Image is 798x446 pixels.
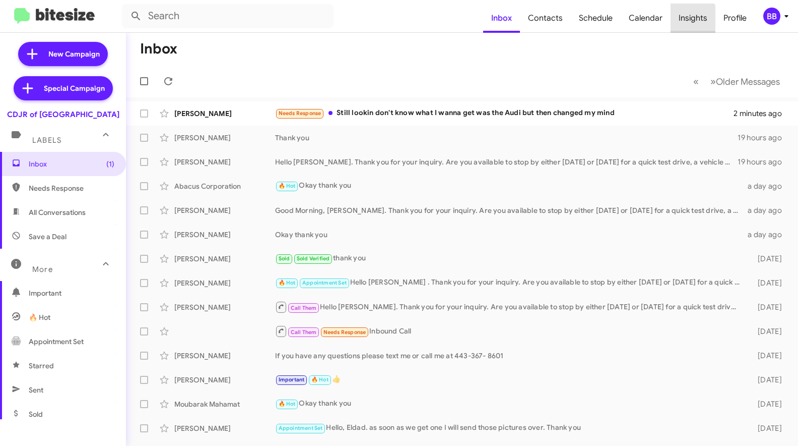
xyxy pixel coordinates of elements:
div: [PERSON_NAME] [174,302,275,312]
span: Older Messages [716,76,780,87]
div: [PERSON_NAME] [174,351,275,361]
button: BB [755,8,787,25]
div: [PERSON_NAME] [174,423,275,433]
span: Needs Response [323,329,366,336]
span: Inbox [29,159,114,169]
div: [PERSON_NAME] [174,108,275,119]
span: Appointment Set [29,337,84,347]
a: Profile [715,4,755,33]
a: Inbox [483,4,520,33]
div: Thank you [275,133,738,143]
span: Call Them [291,305,317,311]
div: CDJR of [GEOGRAPHIC_DATA] [7,109,119,120]
div: [DATE] [745,326,790,337]
div: [DATE] [745,351,790,361]
span: Save a Deal [29,232,66,242]
a: Schedule [571,4,621,33]
span: 🔥 Hot [311,376,328,383]
div: [PERSON_NAME] [174,205,275,215]
h1: Inbox [140,41,177,57]
div: [DATE] [745,423,790,433]
span: 🔥 Hot [29,312,50,322]
div: [DATE] [745,375,790,385]
span: Needs Response [279,110,321,117]
div: Hello, Eldad. as soon as we get one I will send those pictures over. Thank you [275,422,745,434]
span: Needs Response [29,183,114,193]
div: Abacus Corporation [174,181,275,191]
span: Important [29,288,114,298]
a: New Campaign [18,42,108,66]
div: [DATE] [745,302,790,312]
div: Okay thank you [275,180,745,192]
div: Moubarak Mahamat [174,399,275,409]
div: 2 minutes ago [734,108,790,119]
div: Okay thank you [275,230,745,240]
div: [PERSON_NAME] [174,278,275,288]
span: New Campaign [48,49,100,59]
span: Important [279,376,305,383]
div: Good Morning, [PERSON_NAME]. Thank you for your inquiry. Are you available to stop by either [DAT... [275,205,745,215]
div: Hello [PERSON_NAME]. Thank you for your inquiry. Are you available to stop by either [DATE] or [D... [275,157,738,167]
span: Sold Verified [297,255,330,262]
span: « [693,75,699,88]
div: a day ago [745,205,790,215]
div: [PERSON_NAME] [174,375,275,385]
div: [PERSON_NAME] [174,254,275,264]
span: » [710,75,716,88]
div: [PERSON_NAME] [174,133,275,143]
div: 19 hours ago [738,133,790,143]
a: Insights [671,4,715,33]
span: Appointment Set [279,425,323,431]
div: [PERSON_NAME] [174,230,275,240]
div: Hello [PERSON_NAME] . Thank you for your inquiry. Are you available to stop by either [DATE] or [... [275,277,745,289]
span: Labels [32,136,61,145]
div: a day ago [745,230,790,240]
a: Special Campaign [14,76,113,100]
div: Okay thank you [275,398,745,410]
div: BB [763,8,780,25]
div: 19 hours ago [738,157,790,167]
div: Hello [PERSON_NAME]. Thank you for your inquiry. Are you available to stop by either [DATE] or [D... [275,301,745,313]
div: If you have any questions please text me or call me at 443-367- 8601 [275,351,745,361]
div: a day ago [745,181,790,191]
div: thank you [275,253,745,264]
button: Previous [687,71,705,92]
span: Starred [29,361,54,371]
a: Contacts [520,4,571,33]
div: [DATE] [745,278,790,288]
span: Special Campaign [44,83,105,93]
div: Still lookin don't know what I wanna get was the Audi but then changed my mind [275,107,734,119]
span: Call Them [291,329,317,336]
button: Next [704,71,786,92]
a: Calendar [621,4,671,33]
span: More [32,265,53,274]
input: Search [122,4,334,28]
span: (1) [106,159,114,169]
div: [DATE] [745,399,790,409]
span: All Conversations [29,207,86,217]
span: 🔥 Hot [279,280,296,286]
div: [DATE] [745,254,790,264]
div: Inbound Call [275,325,745,338]
span: 🔥 Hot [279,401,296,407]
div: 👍 [275,374,745,385]
span: 🔥 Hot [279,183,296,189]
div: [PERSON_NAME] [174,157,275,167]
span: Appointment Set [302,280,347,286]
span: Sold [279,255,290,262]
nav: Page navigation example [688,71,786,92]
span: Sent [29,385,43,395]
